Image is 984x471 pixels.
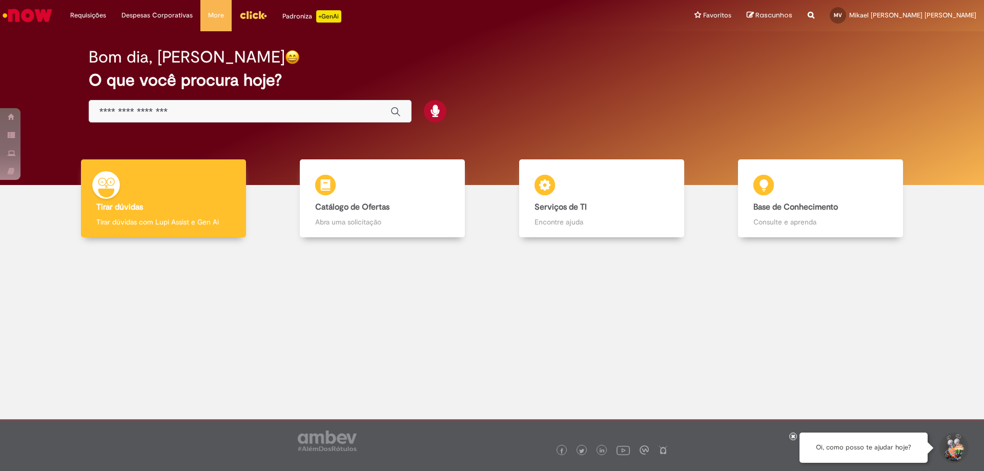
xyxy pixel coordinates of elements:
span: Rascunhos [755,10,792,20]
button: Iniciar Conversa de Suporte [938,433,969,463]
div: Padroniza [282,10,341,23]
a: Tirar dúvidas Tirar dúvidas com Lupi Assist e Gen Ai [54,159,273,238]
h2: Bom dia, [PERSON_NAME] [89,48,285,66]
p: Abra uma solicitação [315,217,449,227]
div: Oi, como posso te ajudar hoje? [799,433,928,463]
b: Tirar dúvidas [96,202,143,212]
p: Tirar dúvidas com Lupi Assist e Gen Ai [96,217,231,227]
a: Catálogo de Ofertas Abra uma solicitação [273,159,493,238]
span: Requisições [70,10,106,21]
img: logo_footer_workplace.png [640,445,649,455]
img: logo_footer_ambev_rotulo_gray.png [298,431,357,451]
img: logo_footer_linkedin.png [600,448,605,454]
a: Serviços de TI Encontre ajuda [492,159,711,238]
b: Catálogo de Ofertas [315,202,389,212]
a: Rascunhos [747,11,792,21]
span: Despesas Corporativas [121,10,193,21]
p: Encontre ajuda [535,217,669,227]
p: Consulte e aprenda [753,217,888,227]
img: ServiceNow [1,5,54,26]
img: logo_footer_facebook.png [559,448,564,454]
span: Mikael [PERSON_NAME] [PERSON_NAME] [849,11,976,19]
img: logo_footer_twitter.png [579,448,584,454]
img: happy-face.png [285,50,300,65]
b: Serviços de TI [535,202,587,212]
span: MV [834,12,842,18]
img: click_logo_yellow_360x200.png [239,7,267,23]
span: Favoritos [703,10,731,21]
p: +GenAi [316,10,341,23]
a: Base de Conhecimento Consulte e aprenda [711,159,931,238]
img: logo_footer_naosei.png [659,445,668,455]
img: logo_footer_youtube.png [617,443,630,457]
span: More [208,10,224,21]
h2: O que você procura hoje? [89,71,896,89]
b: Base de Conhecimento [753,202,838,212]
